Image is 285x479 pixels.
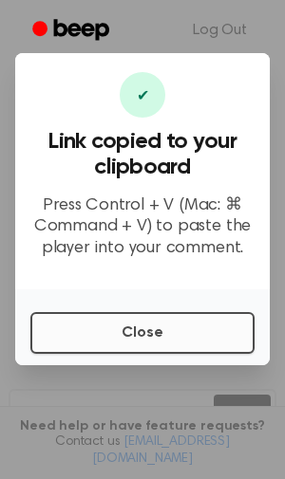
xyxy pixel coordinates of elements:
a: Log Out [174,8,266,53]
p: Press Control + V (Mac: ⌘ Command + V) to paste the player into your comment. [30,195,255,260]
a: Beep [19,12,126,49]
button: Close [30,312,255,354]
div: ✔ [120,72,165,118]
h3: Link copied to your clipboard [30,129,255,180]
